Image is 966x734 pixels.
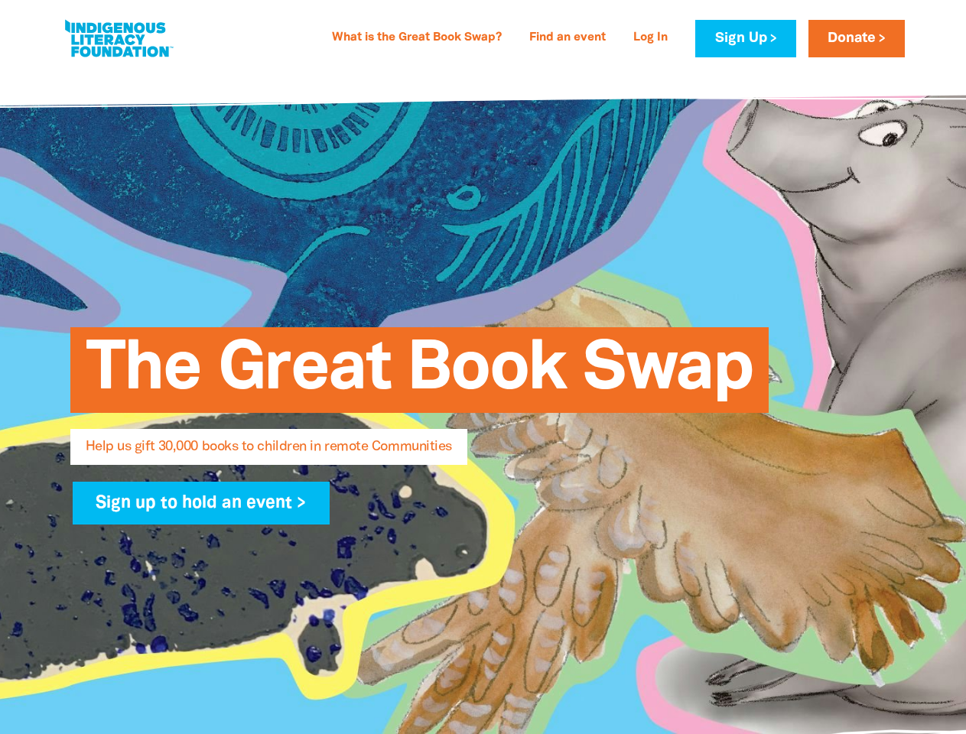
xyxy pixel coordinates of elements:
a: Log In [624,26,677,50]
a: Sign up to hold an event > [73,482,330,525]
span: Help us gift 30,000 books to children in remote Communities [86,440,452,465]
a: What is the Great Book Swap? [323,26,511,50]
span: The Great Book Swap [86,339,753,413]
a: Donate [808,20,905,57]
a: Sign Up [695,20,795,57]
a: Find an event [520,26,615,50]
